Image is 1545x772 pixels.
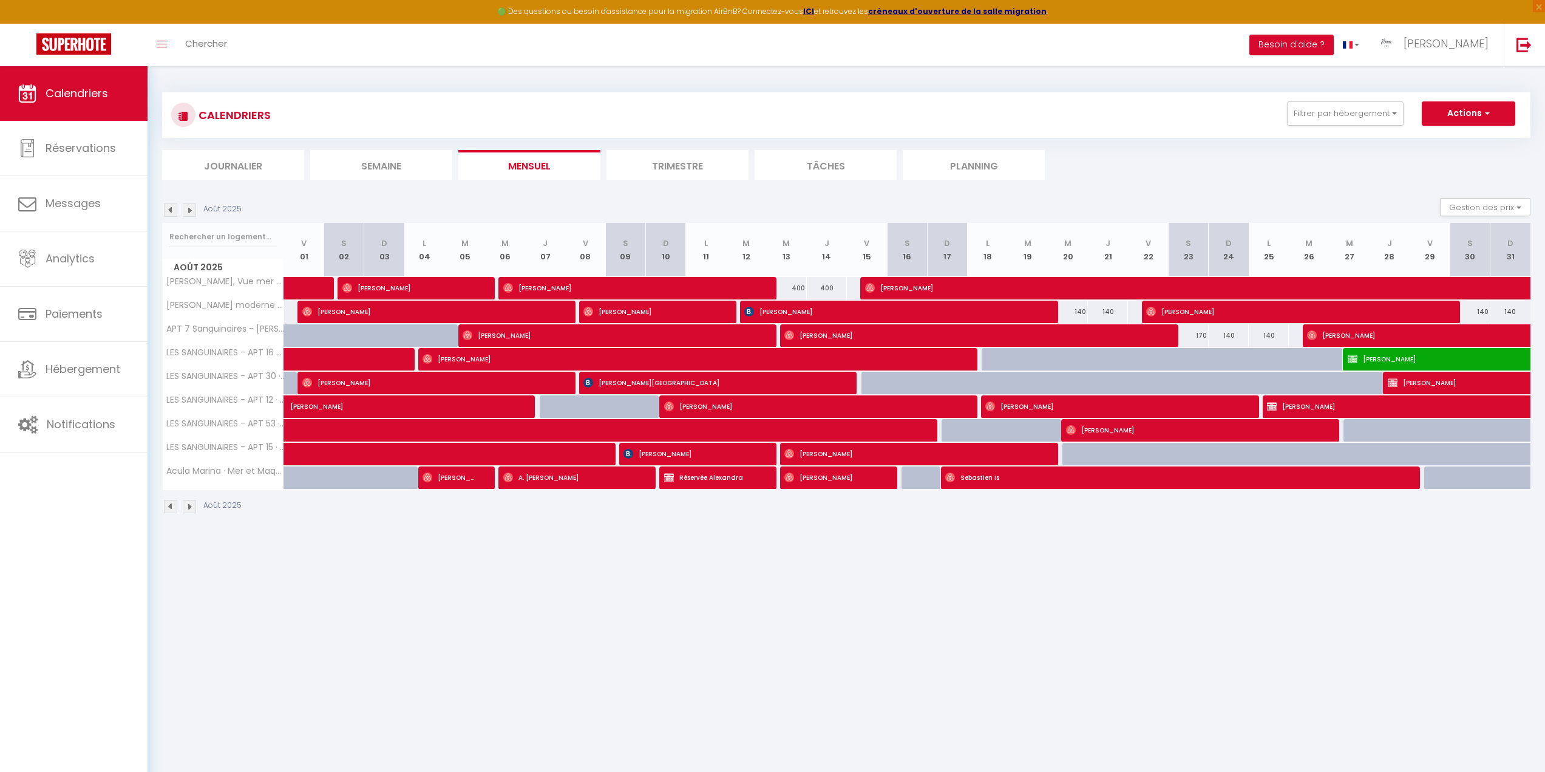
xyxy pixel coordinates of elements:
abbr: J [1105,237,1110,249]
span: [PERSON_NAME] [423,466,476,489]
abbr: M [1064,237,1071,249]
span: Chercher [185,37,227,50]
span: [PERSON_NAME] [744,300,1038,323]
div: 140 [1490,301,1530,323]
span: Messages [46,196,101,211]
abbr: M [1346,237,1353,249]
span: [PERSON_NAME][GEOGRAPHIC_DATA] [583,371,837,394]
th: 05 [444,223,484,277]
span: [PERSON_NAME] [302,371,556,394]
abbr: S [1467,237,1473,249]
abbr: L [423,237,426,249]
abbr: S [1186,237,1191,249]
span: LES SANGUINAIRES - APT 15 · Évasion Corse - T2 Vue Mer, Piscine & Plage [165,443,286,452]
div: 400 [807,277,847,299]
span: Paiements [46,306,103,321]
abbr: L [986,237,990,249]
abbr: D [1507,237,1513,249]
th: 13 [766,223,806,277]
span: [PERSON_NAME] [1404,36,1489,51]
abbr: M [1305,237,1312,249]
th: 07 [525,223,565,277]
abbr: J [824,237,829,249]
span: LES SANGUINAIRES - APT 53 · T2 Cosy Grande Terrasse – Piscine & Plage à 100m [165,419,286,428]
abbr: D [1226,237,1232,249]
th: 28 [1370,223,1410,277]
span: [PERSON_NAME] [583,300,717,323]
button: Filtrer par hébergement [1287,101,1404,126]
th: 25 [1249,223,1289,277]
th: 09 [605,223,645,277]
li: Planning [903,150,1045,180]
span: [PERSON_NAME] [503,276,757,299]
li: Trimestre [606,150,749,180]
th: 11 [686,223,726,277]
button: Gestion des prix [1440,198,1530,216]
span: [PERSON_NAME] [784,324,1158,347]
th: 02 [324,223,364,277]
th: 27 [1329,223,1370,277]
span: LES SANGUINAIRES - APT 12 · Superbe T2 Vue Mer - Piscine & Plage à 100m [165,395,286,405]
span: Analytics [46,251,95,266]
span: [PERSON_NAME] [1066,418,1320,442]
li: Mensuel [458,150,600,180]
span: Réservée Alexandra [664,466,758,489]
img: logout [1516,37,1532,52]
span: [PERSON_NAME] [784,442,1038,465]
abbr: J [543,237,548,249]
abbr: S [623,237,628,249]
a: ... [PERSON_NAME] [1368,24,1504,66]
th: 22 [1128,223,1168,277]
span: [PERSON_NAME] [1307,324,1503,347]
span: [PERSON_NAME] [623,442,757,465]
li: Tâches [755,150,897,180]
input: Rechercher un logement... [169,226,277,248]
span: Sebastien Is [945,466,1399,489]
span: [PERSON_NAME] [1146,300,1440,323]
span: Acula Marina · Mer et Maquis Corse [165,466,286,476]
th: 30 [1450,223,1490,277]
img: Super Booking [36,33,111,55]
th: 18 [967,223,1007,277]
th: 14 [807,223,847,277]
th: 24 [1209,223,1249,277]
a: ICI [803,6,814,16]
abbr: D [663,237,669,249]
th: 23 [1169,223,1209,277]
a: [PERSON_NAME] [284,395,324,418]
th: 21 [1088,223,1128,277]
a: créneaux d'ouverture de la salle migration [868,6,1047,16]
abbr: M [501,237,509,249]
abbr: M [742,237,750,249]
span: [PERSON_NAME] [302,300,556,323]
div: 140 [1048,301,1088,323]
abbr: D [381,237,387,249]
a: Chercher [176,24,236,66]
li: Semaine [310,150,452,180]
button: Besoin d'aide ? [1249,35,1334,55]
span: [PERSON_NAME] [664,395,958,418]
abbr: L [704,237,708,249]
span: [PERSON_NAME] [290,389,458,412]
span: [PERSON_NAME] moderne 2 chambres à proximité de la mer [165,301,286,310]
span: [PERSON_NAME] [985,395,1239,418]
h3: CALENDRIERS [195,101,271,129]
abbr: M [1024,237,1031,249]
th: 12 [726,223,766,277]
span: LES SANGUINAIRES - APT 16 - T2 Dolce Vita - Vue Mer, [PERSON_NAME] & Plage [165,348,286,357]
span: [PERSON_NAME] [423,347,957,371]
span: Hébergement [46,361,120,377]
span: [PERSON_NAME], Vue mer & détente : villa élégante avec [PERSON_NAME] [165,277,286,286]
th: 19 [1008,223,1048,277]
img: ... [1377,35,1396,53]
div: 140 [1450,301,1490,323]
abbr: V [864,237,869,249]
th: 29 [1410,223,1450,277]
th: 03 [364,223,404,277]
span: [PERSON_NAME] [463,324,756,347]
div: 140 [1249,324,1289,347]
th: 17 [927,223,967,277]
span: Août 2025 [163,259,284,276]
